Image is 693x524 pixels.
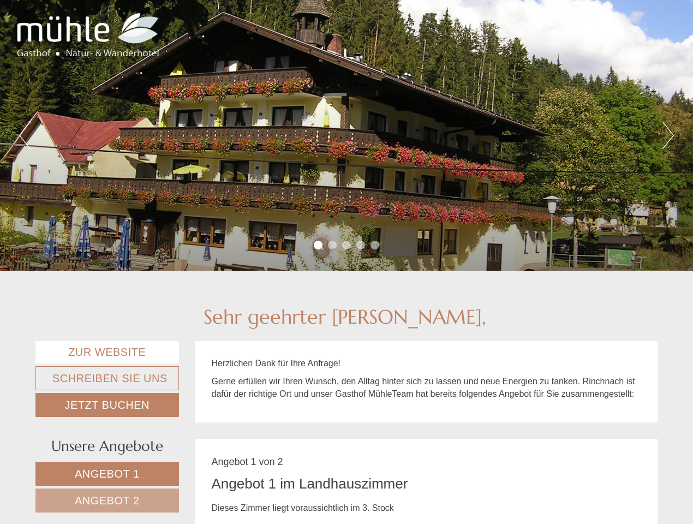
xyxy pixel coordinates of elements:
[212,359,341,368] span: Herzlichen Dank für Ihre Anfrage!
[204,306,486,328] h1: Sehr geehrter [PERSON_NAME],
[212,474,408,494] div: Angebot 1 im Landhauszimmer
[212,376,642,401] p: Gasthof Mühle
[19,122,31,149] button: Previous
[212,502,642,515] p: Dieses Zimmer liegt voraussichtlich im 3. Stock
[75,468,140,480] span: Angebot 1
[35,436,179,456] div: Unsere Angebote
[35,393,179,417] a: Jetzt buchen
[35,341,179,364] a: Zur Website
[662,122,674,149] button: Next
[212,456,283,467] span: Angebot 1 von 2
[75,495,140,507] span: Angebot 2
[392,389,634,398] span: Team hat bereits folgendes Angebot für Sie zusammengestellt:
[35,366,179,390] a: Schreiben Sie uns
[212,377,635,398] span: Gerne erfüllen wir Ihren Wunsch, den Alltag hinter sich zu lassen und neue Energien zu tanken. Ri...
